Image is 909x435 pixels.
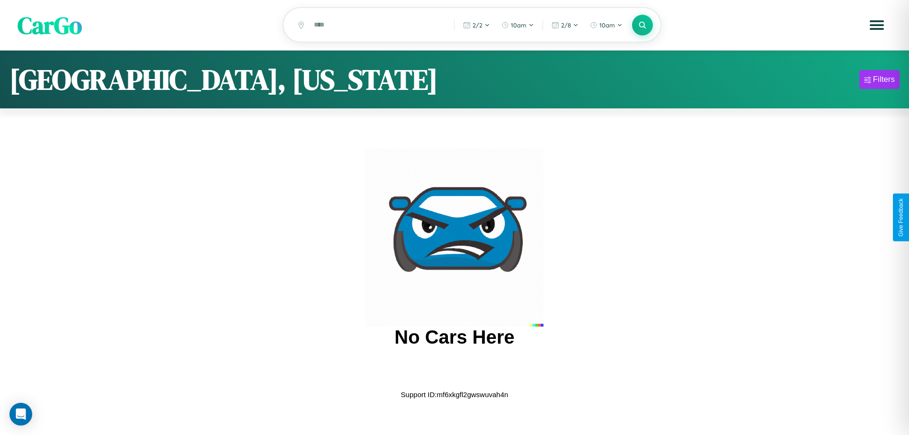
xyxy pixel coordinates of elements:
[401,388,508,401] p: Support ID: mf6xkgfl2gwswuvah4n
[585,18,627,33] button: 10am
[472,21,482,29] span: 2 / 2
[9,403,32,426] div: Open Intercom Messenger
[511,21,526,29] span: 10am
[458,18,495,33] button: 2/2
[18,9,82,41] span: CarGo
[898,198,904,237] div: Give Feedback
[497,18,539,33] button: 10am
[864,12,890,38] button: Open menu
[9,60,438,99] h1: [GEOGRAPHIC_DATA], [US_STATE]
[394,327,514,348] h2: No Cars Here
[561,21,571,29] span: 2 / 8
[859,70,900,89] button: Filters
[599,21,615,29] span: 10am
[365,149,544,327] img: car
[873,75,895,84] div: Filters
[547,18,583,33] button: 2/8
